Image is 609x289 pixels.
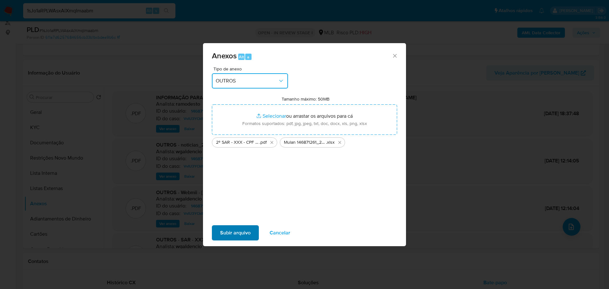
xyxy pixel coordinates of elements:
label: Tamanho máximo: 50MB [282,96,330,102]
span: .xlsx [326,139,335,146]
span: .pdf [259,139,267,146]
span: a [247,54,249,60]
span: Cancelar [270,226,290,240]
button: Cancelar [261,225,298,240]
ul: Arquivos selecionados [212,135,397,148]
button: OUTROS [212,73,288,89]
button: Excluir 2º SAR - XXX - CPF 29802744883 - PATRICIA MARIA MARTINS DA SILVA.pdf [268,139,276,146]
span: Alt [239,54,244,60]
span: Mulan 146871261_2025_08_26_15_04_22 [284,139,326,146]
button: Excluir Mulan 146871261_2025_08_26_15_04_22.xlsx [336,139,344,146]
button: Fechar [392,53,397,58]
span: OUTROS [216,78,278,84]
span: 2º SAR - XXX - CPF 29802744883 - [PERSON_NAME] [216,139,259,146]
span: Tipo de anexo [213,67,290,71]
button: Subir arquivo [212,225,259,240]
span: Anexos [212,50,237,61]
span: Subir arquivo [220,226,251,240]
